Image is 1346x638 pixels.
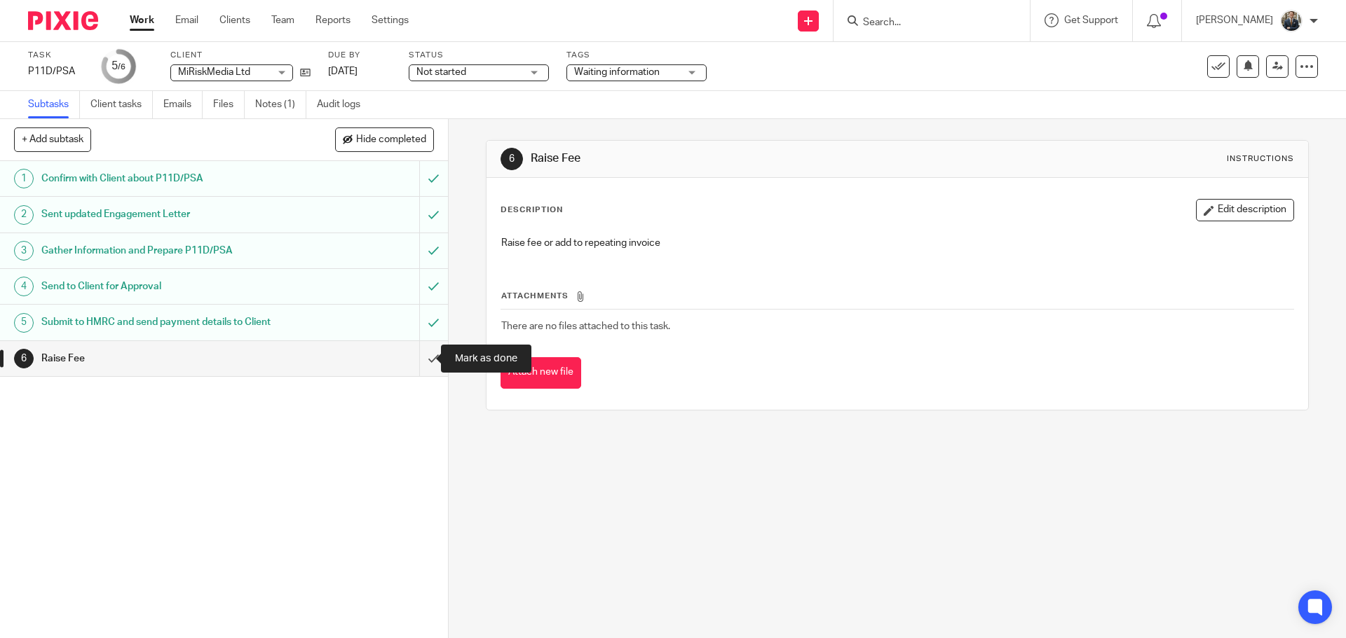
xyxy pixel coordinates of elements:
[1196,199,1294,221] button: Edit description
[501,292,569,300] span: Attachments
[416,67,466,77] span: Not started
[178,67,250,77] span: MiRiskMedia Ltd
[14,277,34,296] div: 4
[501,204,563,216] p: Description
[328,67,358,76] span: [DATE]
[14,313,34,333] div: 5
[28,11,98,30] img: Pixie
[501,321,670,331] span: There are no files attached to this task.
[328,50,391,61] label: Due by
[28,50,84,61] label: Task
[255,91,306,118] a: Notes (1)
[130,13,154,27] a: Work
[41,168,284,189] h1: Confirm with Client about P11D/PSA
[14,127,91,151] button: + Add subtask
[170,50,311,61] label: Client
[862,17,988,29] input: Search
[1280,10,1303,32] img: Headshot.jpg
[41,276,284,297] h1: Send to Client for Approval
[41,240,284,261] h1: Gather Information and Prepare P11D/PSA
[1064,15,1118,25] span: Get Support
[175,13,198,27] a: Email
[163,91,203,118] a: Emails
[315,13,351,27] a: Reports
[335,127,434,151] button: Hide completed
[531,151,927,166] h1: Raise Fee
[566,50,707,61] label: Tags
[14,205,34,225] div: 2
[118,63,125,71] small: /6
[14,169,34,188] div: 1
[41,348,284,369] h1: Raise Fee
[409,50,549,61] label: Status
[271,13,294,27] a: Team
[501,236,1293,250] p: Raise fee or add to repeating invoice
[41,312,284,333] h1: Submit to HMRC and send payment details to Client
[90,91,153,118] a: Client tasks
[317,91,371,118] a: Audit logs
[501,148,523,170] div: 6
[574,67,660,77] span: Waiting information
[1227,153,1294,165] div: Instructions
[1196,13,1273,27] p: [PERSON_NAME]
[28,91,80,118] a: Subtasks
[356,134,426,146] span: Hide completed
[219,13,250,27] a: Clients
[28,64,84,78] div: P11D/PSA
[41,204,284,225] h1: Sent updated Engagement Letter
[14,349,34,368] div: 6
[14,241,34,261] div: 3
[372,13,409,27] a: Settings
[213,91,245,118] a: Files
[111,58,125,74] div: 5
[501,357,581,389] button: Attach new file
